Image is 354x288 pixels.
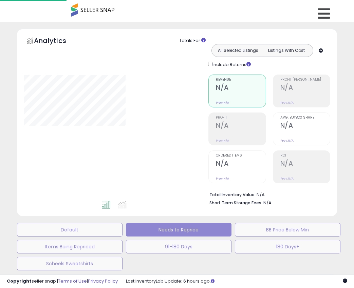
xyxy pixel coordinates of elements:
button: 91-180 Days [126,240,231,253]
span: Revenue [216,78,265,82]
h2: N/A [280,122,330,131]
li: N/A [209,190,325,198]
div: Include Returns [203,60,259,68]
small: Prev: N/A [280,139,294,143]
h2: N/A [216,160,265,169]
h2: N/A [216,84,265,93]
div: Totals For [179,38,332,44]
small: Prev: N/A [216,101,229,105]
small: Prev: N/A [216,139,229,143]
button: Listings With Cost [262,46,311,55]
button: Default [17,223,123,236]
strong: Copyright [7,278,32,284]
button: Needs to Reprice [126,223,231,236]
small: Prev: N/A [216,177,229,181]
small: Prev: N/A [280,177,294,181]
button: 180 Days+ [235,240,340,253]
button: BB Price Below Min [235,223,340,236]
h2: N/A [280,160,330,169]
div: seller snap | | [7,278,118,285]
span: ROI [280,154,330,158]
h5: Analytics [34,36,79,47]
b: Short Term Storage Fees: [209,200,262,206]
button: Items Being Repriced [17,240,123,253]
small: Prev: N/A [280,101,294,105]
h2: N/A [216,122,265,131]
button: Scheels Sweatshirts [17,257,123,270]
span: Profit [PERSON_NAME] [280,78,330,82]
span: Ordered Items [216,154,265,158]
b: Total Inventory Value: [209,192,256,198]
h2: N/A [280,84,330,93]
button: All Selected Listings [213,46,262,55]
span: Profit [216,116,265,120]
span: N/A [263,200,272,206]
span: Avg. Buybox Share [280,116,330,120]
